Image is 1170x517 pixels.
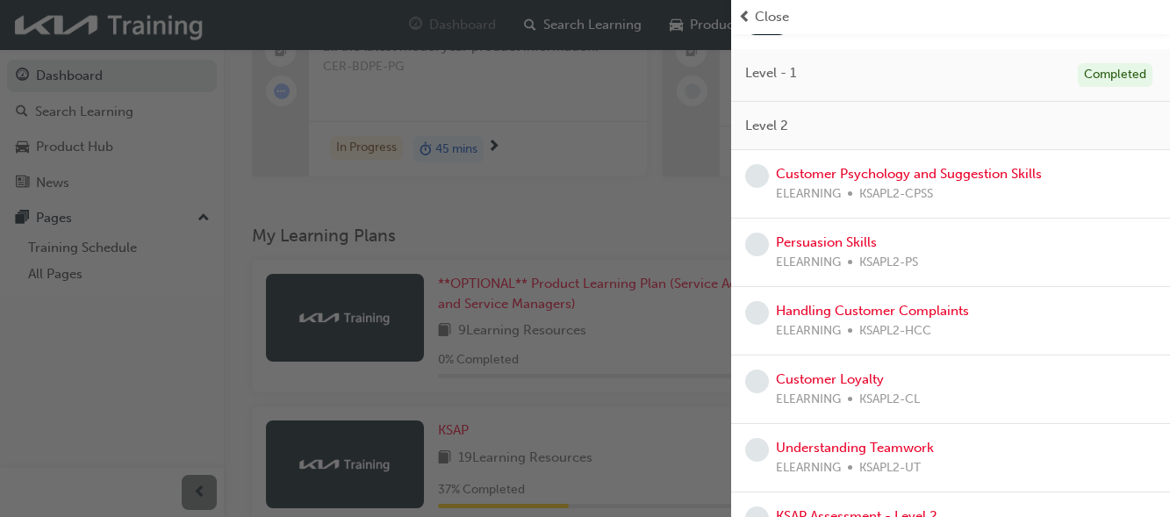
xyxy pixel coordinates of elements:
[859,390,920,410] span: KSAPL2-CL
[745,301,769,325] span: learningRecordVerb_NONE-icon
[776,371,884,387] a: Customer Loyalty
[745,233,769,256] span: learningRecordVerb_NONE-icon
[745,164,769,188] span: learningRecordVerb_NONE-icon
[776,234,877,250] a: Persuasion Skills
[776,166,1042,182] a: Customer Psychology and Suggestion Skills
[776,303,969,319] a: Handling Customer Complaints
[745,63,796,83] span: Level - 1
[859,184,933,205] span: KSAPL2-CPSS
[745,116,788,136] span: Level 2
[776,458,841,478] span: ELEARNING
[859,458,921,478] span: KSAPL2-UT
[859,253,918,273] span: KSAPL2-PS
[755,7,789,27] span: Close
[776,390,841,410] span: ELEARNING
[745,370,769,393] span: learningRecordVerb_NONE-icon
[1078,63,1152,87] div: Completed
[738,7,1163,27] button: prev-iconClose
[745,438,769,462] span: learningRecordVerb_NONE-icon
[776,321,841,341] span: ELEARNING
[738,7,751,27] span: prev-icon
[776,184,841,205] span: ELEARNING
[776,440,934,456] a: Understanding Teamwork
[776,253,841,273] span: ELEARNING
[859,321,931,341] span: KSAPL2-HCC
